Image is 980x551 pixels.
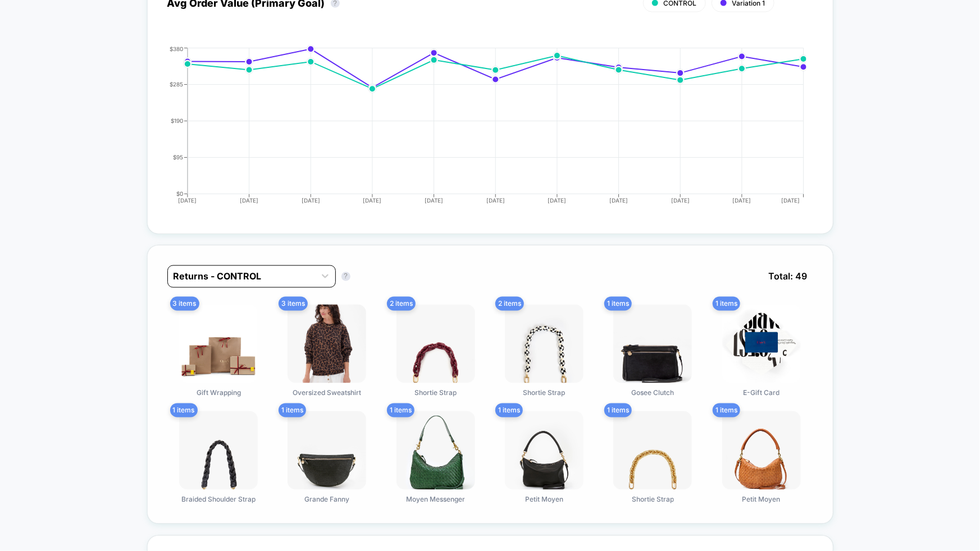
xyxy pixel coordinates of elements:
span: 3 items [279,297,308,311]
tspan: $190 [171,117,183,124]
tspan: $95 [173,154,183,160]
tspan: $0 [176,190,183,197]
tspan: [DATE] [486,197,505,204]
tspan: $285 [170,81,183,88]
span: 1 items [495,403,523,417]
span: 1 items [604,403,632,417]
span: 3 items [170,297,199,311]
img: Shortie Strap [505,305,584,383]
span: 2 items [387,297,416,311]
img: Shortie Strap [613,411,692,490]
span: E-Gift Card [743,389,780,397]
span: 1 items [713,297,740,311]
img: Petit Moyen [722,411,801,490]
div: AVG_ORDER_VALUE [156,45,802,214]
tspan: [DATE] [671,197,690,204]
span: 2 items [495,297,524,311]
img: Oversized Sweatshirt [288,305,366,383]
img: Braided Shoulder Strap [179,411,258,490]
tspan: [DATE] [240,197,258,204]
tspan: $380 [170,45,183,52]
img: Grande Fanny [288,411,366,490]
tspan: [DATE] [302,197,320,204]
span: Braided Shoulder Strap [181,495,256,504]
span: Petit Moyen [742,495,781,504]
span: 1 items [713,403,740,417]
tspan: [DATE] [548,197,567,204]
span: 1 items [387,403,414,417]
span: Grande Fanny [304,495,349,504]
span: 1 items [604,297,632,311]
img: Petit Moyen [505,411,584,490]
span: Shortie Strap [414,389,457,397]
button: ? [341,272,350,281]
span: Oversized Sweatshirt [293,389,361,397]
span: Petit Moyen [525,495,563,504]
img: Shortie Strap [396,305,475,383]
span: Shortie Strap [523,389,566,397]
tspan: [DATE] [733,197,751,204]
img: Gift Wrapping [179,305,258,383]
span: 1 items [170,403,198,417]
span: Gift Wrapping [197,389,241,397]
img: Moyen Messenger [396,411,475,490]
tspan: [DATE] [179,197,197,204]
span: Gosee Clutch [631,389,674,397]
span: Shortie Strap [632,495,674,504]
tspan: [DATE] [609,197,628,204]
span: Moyen Messenger [406,495,465,504]
tspan: [DATE] [425,197,443,204]
span: Total: 49 [763,265,813,288]
img: Gosee Clutch [613,305,692,383]
tspan: [DATE] [363,197,382,204]
img: E-Gift Card [722,305,801,383]
span: 1 items [279,403,306,417]
tspan: [DATE] [781,197,800,204]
